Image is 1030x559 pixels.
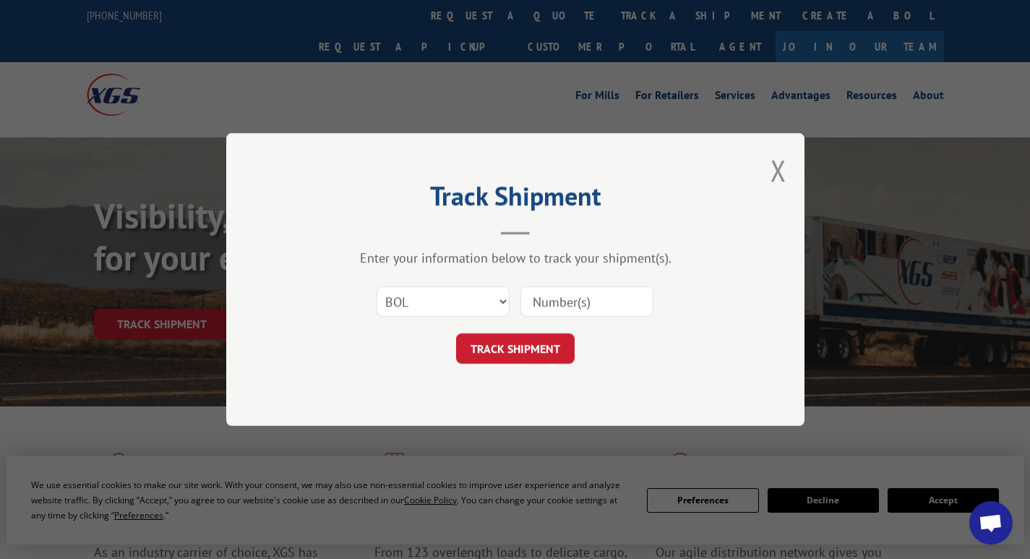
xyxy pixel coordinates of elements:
[969,501,1013,545] div: Open chat
[299,186,732,213] h2: Track Shipment
[299,249,732,266] div: Enter your information below to track your shipment(s).
[771,151,786,189] button: Close modal
[520,286,653,317] input: Number(s)
[456,333,575,364] button: TRACK SHIPMENT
